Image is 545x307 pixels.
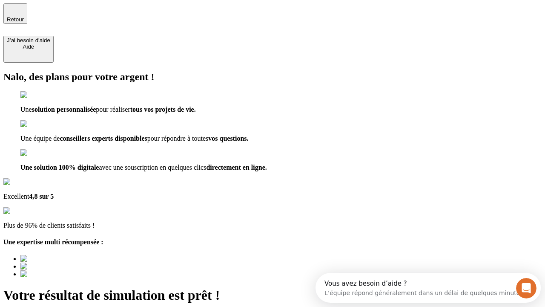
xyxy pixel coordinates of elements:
[20,106,32,113] span: Une
[20,263,99,270] img: Best savings advice award
[147,135,209,142] span: pour répondre à toutes
[3,3,27,24] button: Retour
[316,273,541,303] iframe: Intercom live chat discovery launcher
[29,193,54,200] span: 4,8 sur 5
[20,255,99,263] img: Best savings advice award
[7,37,50,43] div: J’ai besoin d'aide
[3,193,29,200] span: Excellent
[20,149,57,157] img: checkmark
[7,43,50,50] div: Aide
[99,164,206,171] span: avec une souscription en quelques clics
[20,270,99,278] img: Best savings advice award
[96,106,130,113] span: pour réaliser
[3,207,46,215] img: reviews stars
[3,238,542,246] h4: Une expertise multi récompensée :
[9,7,209,14] div: Vous avez besoin d’aide ?
[516,278,536,298] iframe: Intercom live chat
[3,178,53,186] img: Google Review
[7,16,24,23] span: Retour
[20,91,57,99] img: checkmark
[20,164,99,171] span: Une solution 100% digitale
[3,71,542,83] h2: Nalo, des plans pour votre argent !
[60,135,147,142] span: conseillers experts disponibles
[206,164,267,171] span: directement en ligne.
[130,106,196,113] span: tous vos projets de vie.
[9,14,209,23] div: L’équipe répond généralement dans un délai de quelques minutes.
[3,3,235,27] div: Ouvrir le Messenger Intercom
[32,106,96,113] span: solution personnalisée
[3,36,54,63] button: J’ai besoin d'aideAide
[208,135,248,142] span: vos questions.
[3,287,542,303] h1: Votre résultat de simulation est prêt !
[20,135,60,142] span: Une équipe de
[20,120,57,128] img: checkmark
[3,222,542,229] p: Plus de 96% de clients satisfaits !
